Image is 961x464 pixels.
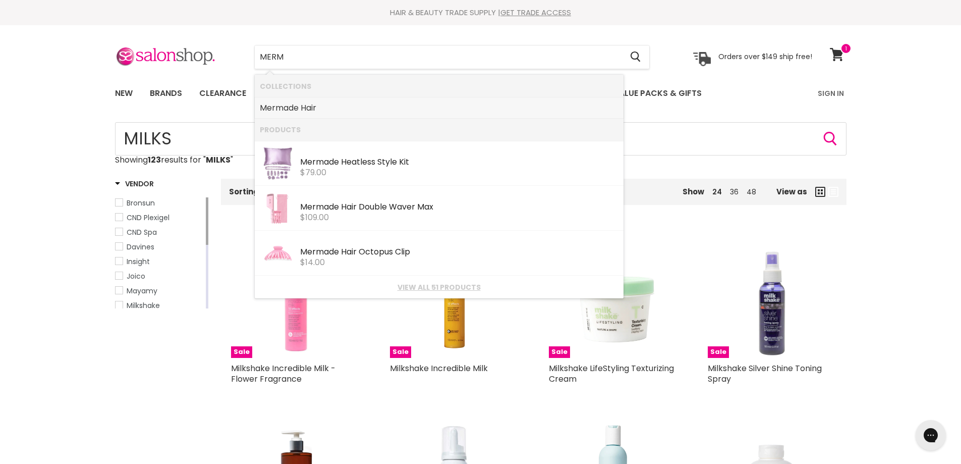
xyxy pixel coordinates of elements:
[255,97,624,119] li: Collections: Mermade Hair
[260,100,618,116] a: ade Hair
[255,118,624,141] li: Products
[231,229,360,358] a: Milkshake Incredible Milk - Flower FragranceSale
[260,283,618,291] a: View all 51 products
[812,83,850,104] a: Sign In
[127,256,150,267] span: Insight
[127,300,160,311] span: Milkshake
[549,363,674,385] a: Milkshake LifeStyling Texturizing Cream
[300,158,618,168] div: ade Heatless Style Kit
[911,417,951,454] iframe: Gorgias live chat messenger
[300,202,618,213] div: ade Hair Double Waver Max
[127,271,145,281] span: Joico
[708,229,836,358] a: Milkshake Silver Shine Toning SpraySale
[231,229,360,358] img: Milkshake Incredible Milk - Flower Fragrance
[192,83,254,104] a: Clearance
[260,191,295,226] img: Untitled_design_2_171b93b6-95b8-4cda-8067-995b137ed4f7.webp
[115,197,204,209] a: Bronsun
[255,75,624,97] li: Collections
[300,167,326,178] span: $79.00
[115,285,204,296] a: Mayamy
[260,236,295,271] img: OctopusClawClip-Pink-Front_1_1799x1799_2bc4c00f-657e-4a7f-b022-36cf51f32aba.webp
[127,198,155,208] span: Bronsun
[683,186,704,197] span: Show
[390,346,411,358] span: Sale
[254,45,650,69] form: Product
[229,187,259,196] label: Sorting
[148,154,161,166] strong: 123
[390,363,488,374] a: Milkshake Incredible Milk
[718,52,812,61] p: Orders over $149 ship free!
[260,102,284,114] b: Merm
[708,229,836,358] img: Milkshake Silver Shine Toning Spray
[102,8,859,18] div: HAIR & BEAUTY TRADE SUPPLY |
[127,286,157,296] span: Mayamy
[776,187,807,196] span: View as
[255,231,624,276] li: Products: Mermade Hair Octopus Clip
[115,227,204,238] a: CND Spa
[115,256,204,267] a: Insight
[115,122,846,156] input: Search
[260,146,295,181] img: 1_b3395950-1f52-4fcf-bc1b-7abd0e3f9fba.webp
[500,7,571,18] a: GET TRADE ACCESS
[102,79,859,108] nav: Main
[255,186,624,231] li: Products: Mermade Hair Double Waver Max
[115,300,204,311] a: Milkshake
[255,276,624,298] li: View All
[115,122,846,156] form: Product
[606,83,709,104] a: Value Packs & Gifts
[115,271,204,282] a: Joico
[730,187,739,197] a: 36
[623,45,649,69] button: Search
[300,246,324,257] b: Merm
[747,187,756,197] a: 48
[822,131,838,147] button: Search
[300,256,325,268] span: $14.00
[206,154,231,166] strong: MILKS
[300,201,324,213] b: Merm
[127,242,154,252] span: Davines
[549,346,570,358] span: Sale
[300,212,329,223] span: $109.00
[300,156,324,168] b: Merm
[115,156,846,165] p: Showing results for " "
[708,363,822,385] a: Milkshake Silver Shine Toning Spray
[107,79,761,108] ul: Main menu
[142,83,190,104] a: Brands
[115,241,204,252] a: Davines
[255,45,623,69] input: Search
[300,247,618,258] div: ade Hair Octopus Clip
[231,363,335,385] a: Milkshake Incredible Milk - Flower Fragrance
[127,227,157,237] span: CND Spa
[255,141,624,186] li: Products: Mermade Heatless Style Kit
[115,212,204,223] a: CND Plexigel
[231,346,252,358] span: Sale
[712,187,722,197] a: 24
[127,213,169,223] span: CND Plexigel
[107,83,140,104] a: New
[708,346,729,358] span: Sale
[115,179,154,189] h3: Vendor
